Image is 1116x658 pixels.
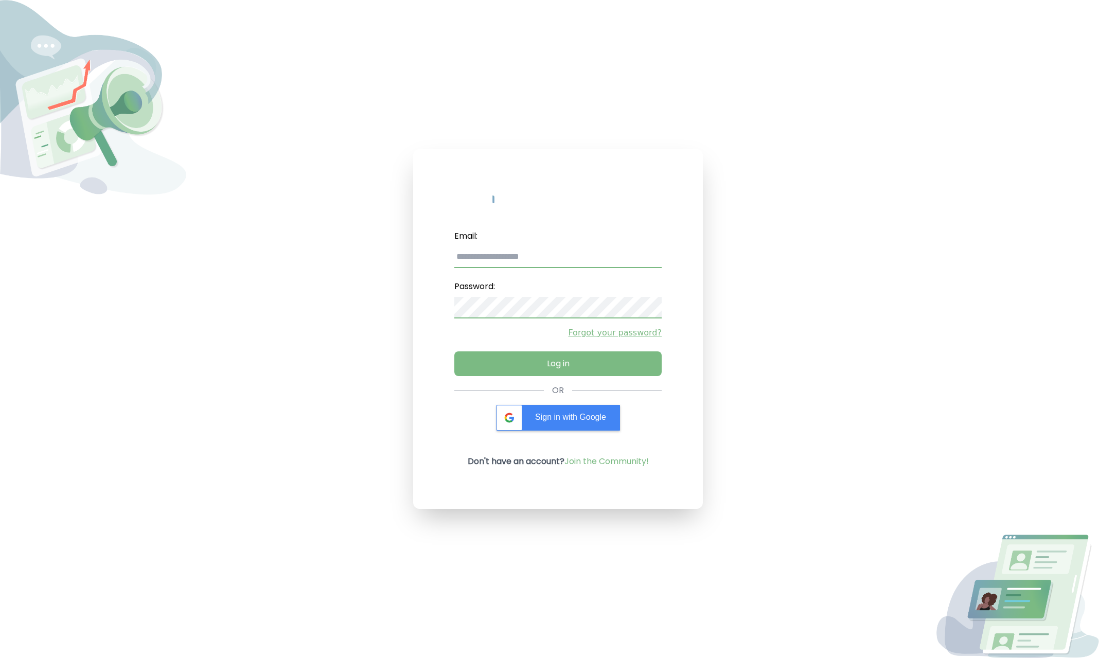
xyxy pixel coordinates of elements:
[454,276,662,297] label: Password:
[454,226,662,246] label: Email:
[535,413,606,421] span: Sign in with Google
[552,384,564,397] div: OR
[454,351,662,376] button: Log in
[468,455,649,468] p: Don't have an account?
[497,405,620,431] div: Sign in with Google
[454,327,662,339] a: Forgot your password?
[564,455,649,467] a: Join the Community!
[492,190,624,209] img: My Influency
